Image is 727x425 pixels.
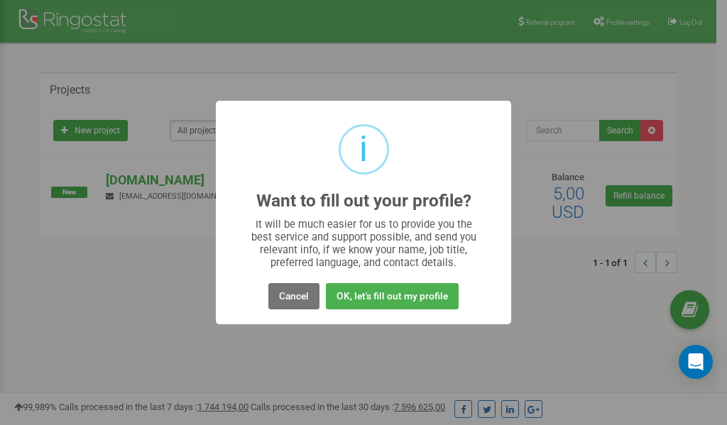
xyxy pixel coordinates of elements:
[359,126,368,172] div: i
[256,192,471,211] h2: Want to fill out your profile?
[679,345,713,379] div: Open Intercom Messenger
[244,218,483,269] div: It will be much easier for us to provide you the best service and support possible, and send you ...
[268,283,319,309] button: Cancel
[326,283,459,309] button: OK, let's fill out my profile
